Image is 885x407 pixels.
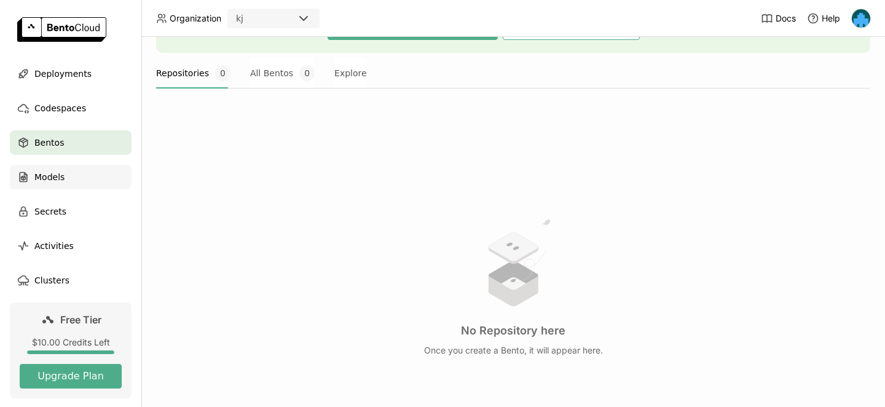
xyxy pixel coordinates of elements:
a: Secrets [10,199,132,224]
span: Help [822,13,840,24]
img: logo [17,17,106,42]
a: Bentos [10,130,132,155]
a: Deployments [10,61,132,86]
input: Selected kj. [245,13,246,25]
a: Docs [761,12,796,25]
span: Deployments [34,66,92,81]
span: Organization [170,13,221,24]
a: Activities [10,234,132,258]
img: Karan Karan [852,9,870,28]
a: Codespaces [10,96,132,121]
button: Explore [334,58,367,89]
span: Free Tier [60,314,101,326]
span: Activities [34,239,74,253]
span: 0 [215,65,230,81]
span: Bentos [34,135,64,150]
span: 0 [299,65,315,81]
span: Codespaces [34,101,86,116]
p: Once you create a Bento, it will appear here. [424,345,603,356]
span: Models [34,170,65,184]
span: Secrets [34,204,66,219]
a: Free Tier$10.00 Credits LeftUpgrade Plan [10,302,132,398]
div: $10.00 Credits Left [20,337,122,348]
span: Docs [776,13,796,24]
div: kj [236,12,243,25]
div: Help [807,12,840,25]
a: Clusters [10,268,132,293]
button: Repositories [156,58,230,89]
button: Upgrade Plan [20,364,122,389]
button: All Bentos [250,58,315,89]
span: Clusters [34,273,69,288]
a: Models [10,165,132,189]
h3: No Repository here [461,324,565,338]
img: no results [467,216,559,309]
